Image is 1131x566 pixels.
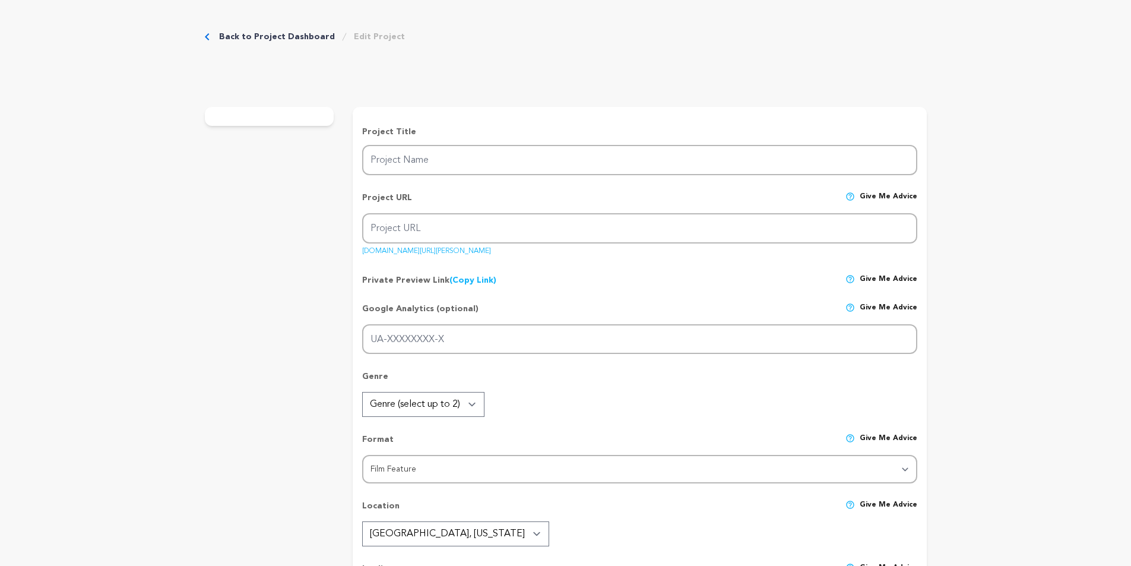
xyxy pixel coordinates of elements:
[845,303,855,312] img: help-circle.svg
[845,434,855,443] img: help-circle.svg
[845,274,855,284] img: help-circle.svg
[362,303,479,324] p: Google Analytics (optional)
[860,500,917,521] span: Give me advice
[449,276,496,284] a: (Copy Link)
[860,192,917,213] span: Give me advice
[860,434,917,455] span: Give me advice
[362,192,412,213] p: Project URL
[205,31,405,43] div: Breadcrumb
[362,126,917,138] p: Project Title
[362,213,917,244] input: Project URL
[362,371,917,392] p: Genre
[354,31,405,43] a: Edit Project
[219,31,335,43] a: Back to Project Dashboard
[845,500,855,510] img: help-circle.svg
[362,434,394,455] p: Format
[362,274,496,286] p: Private Preview Link
[362,500,400,521] p: Location
[362,145,917,175] input: Project Name
[362,243,491,255] a: [DOMAIN_NAME][URL][PERSON_NAME]
[860,303,917,324] span: Give me advice
[845,192,855,201] img: help-circle.svg
[860,274,917,286] span: Give me advice
[362,324,917,355] input: UA-XXXXXXXX-X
